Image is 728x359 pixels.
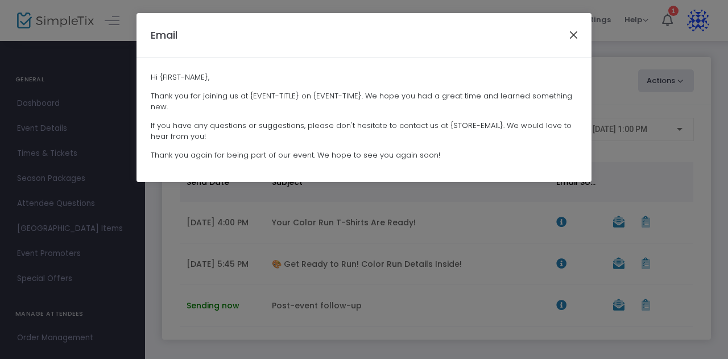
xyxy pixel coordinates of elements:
p: Thank you again for being part of our event. We hope to see you again soon! [151,150,577,161]
p: If you have any questions or suggestions, please don't hesitate to contact us at {STORE-EMAIL}. W... [151,120,577,142]
p: Hi {FIRST-NAME}, [151,72,577,83]
p: Thank you for joining us at {EVENT-TITLE} on {EVENT-TIME}. We hope you had a great time and learn... [151,90,577,113]
h4: Email [151,27,177,43]
button: Close [566,27,581,42]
